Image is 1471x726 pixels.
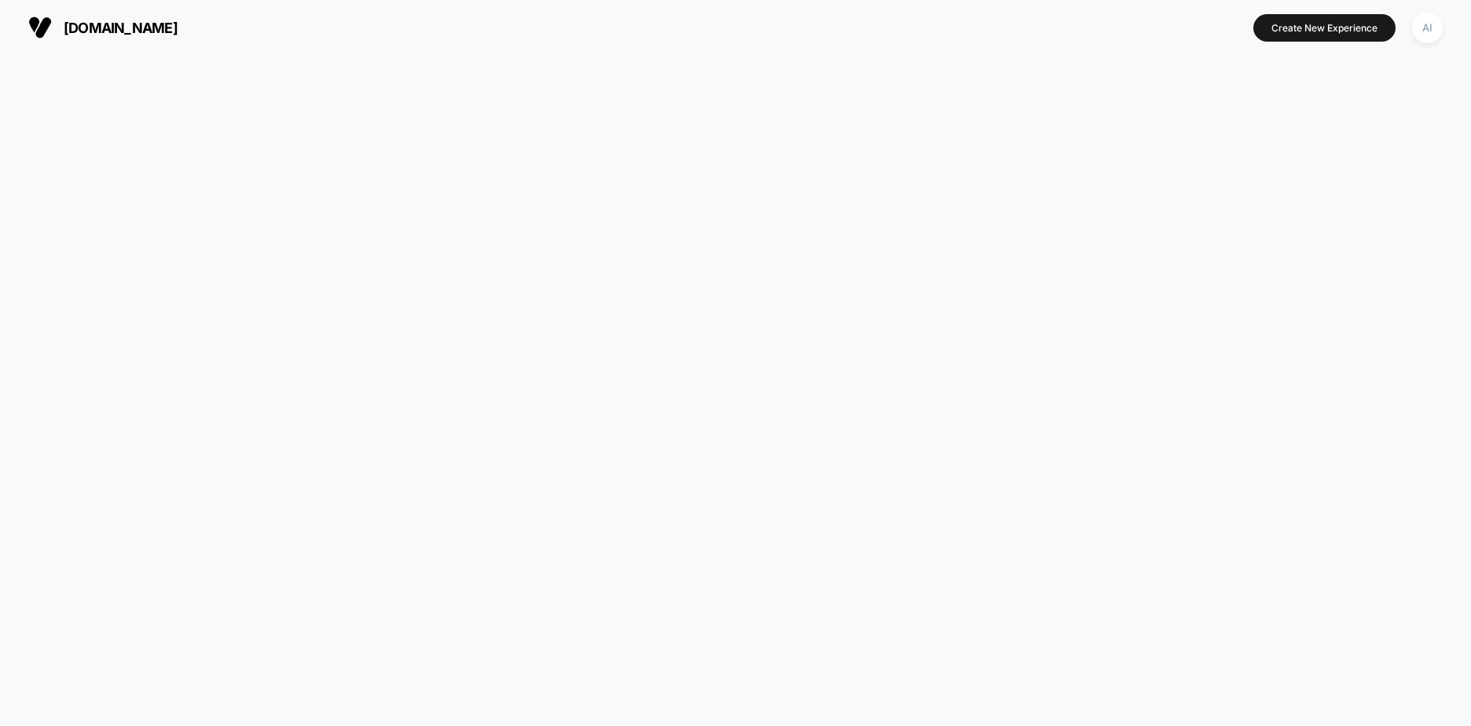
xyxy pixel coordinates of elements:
span: [DOMAIN_NAME] [64,20,178,36]
button: Create New Experience [1253,14,1396,42]
img: Visually logo [28,16,52,39]
div: AI [1412,13,1443,43]
button: [DOMAIN_NAME] [24,15,182,40]
button: AI [1407,12,1447,44]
